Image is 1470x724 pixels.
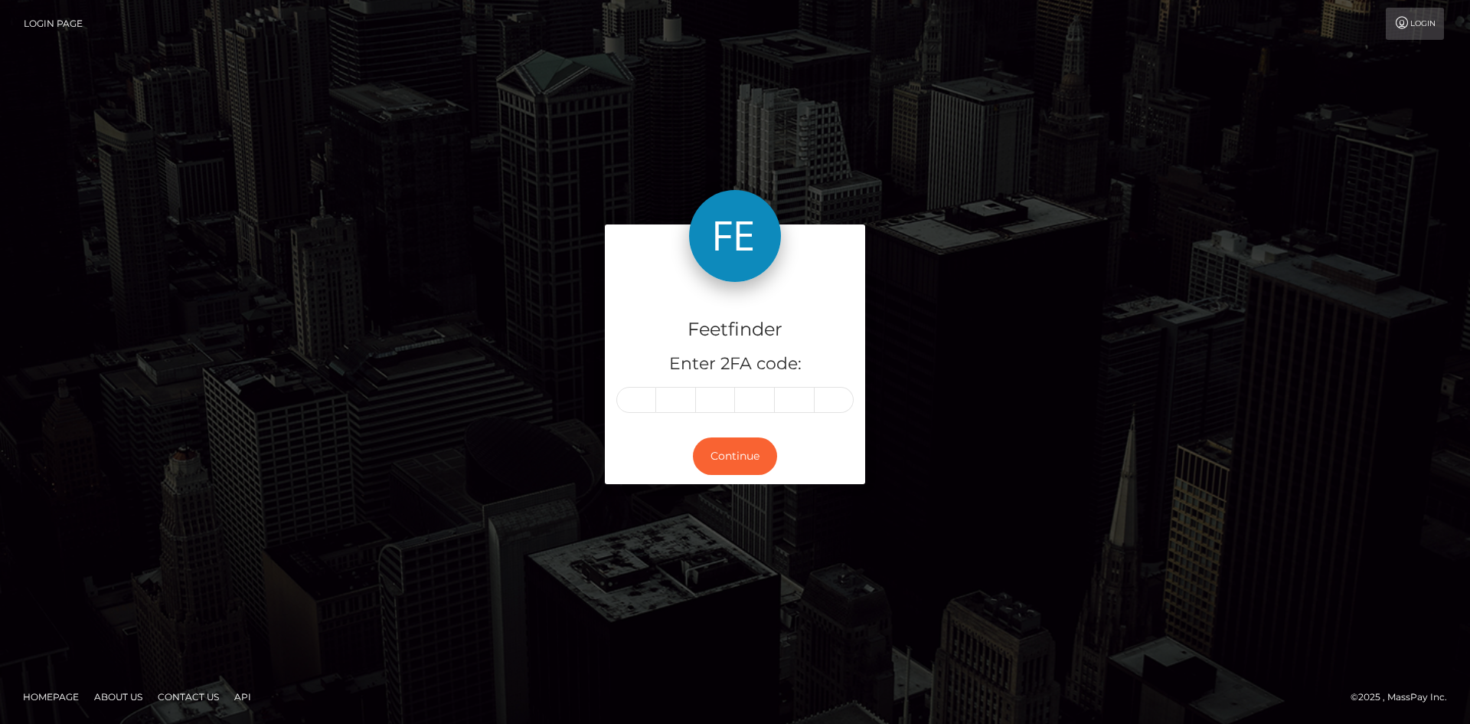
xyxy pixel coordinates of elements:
[17,685,85,709] a: Homepage
[689,190,781,282] img: Feetfinder
[88,685,149,709] a: About Us
[228,685,257,709] a: API
[24,8,83,40] a: Login Page
[616,352,854,376] h5: Enter 2FA code:
[1351,689,1459,706] div: © 2025 , MassPay Inc.
[693,437,777,475] button: Continue
[152,685,225,709] a: Contact Us
[616,316,854,343] h4: Feetfinder
[1386,8,1444,40] a: Login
